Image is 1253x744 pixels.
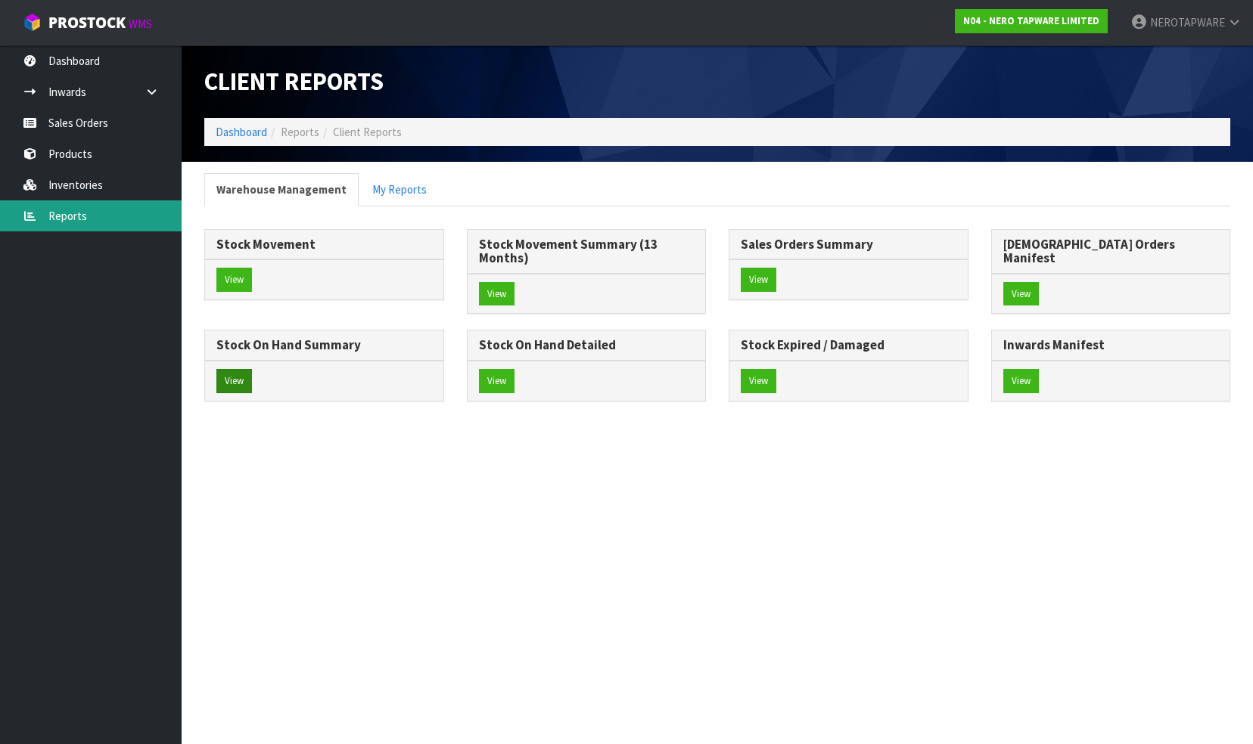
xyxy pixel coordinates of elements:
[479,338,695,352] h3: Stock On Hand Detailed
[216,237,432,252] h3: Stock Movement
[741,268,776,292] button: View
[479,237,695,265] h3: Stock Movement Summary (13 Months)
[204,173,359,206] a: Warehouse Management
[360,173,439,206] a: My Reports
[963,14,1099,27] strong: N04 - NERO TAPWARE LIMITED
[216,268,252,292] button: View
[281,125,319,139] span: Reports
[333,125,402,139] span: Client Reports
[1003,369,1039,393] button: View
[1003,338,1219,352] h3: Inwards Manifest
[479,282,515,306] button: View
[216,338,432,352] h3: Stock On Hand Summary
[1003,237,1219,265] h3: [DEMOGRAPHIC_DATA] Orders Manifest
[204,66,384,97] span: Client Reports
[1003,282,1039,306] button: View
[23,13,42,32] img: cube-alt.png
[129,17,152,31] small: WMS
[48,13,126,33] span: ProStock
[741,237,956,252] h3: Sales Orders Summary
[1150,15,1225,29] span: NEROTAPWARE
[216,369,252,393] button: View
[216,125,267,139] a: Dashboard
[741,369,776,393] button: View
[479,369,515,393] button: View
[741,338,956,352] h3: Stock Expired / Damaged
